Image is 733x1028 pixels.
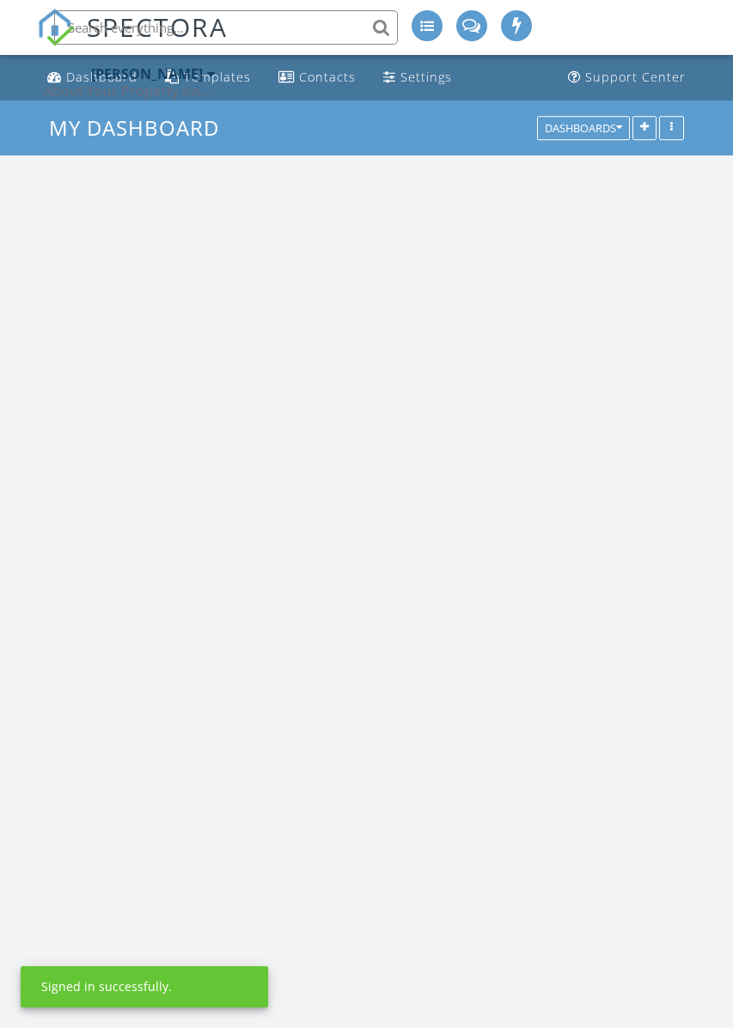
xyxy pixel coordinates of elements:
div: About Your Property Inspection, Inc. [44,82,216,100]
a: Settings [376,62,459,94]
div: Settings [400,69,452,85]
div: Dashboards [545,122,622,134]
div: [PERSON_NAME] [91,65,203,82]
a: My Dashboard [49,113,234,142]
a: Support Center [561,62,693,94]
div: Support Center [585,69,686,85]
div: Contacts [299,69,356,85]
a: Contacts [272,62,363,94]
button: Dashboards [537,116,630,140]
div: Signed in successfully. [41,978,172,995]
input: Search everything... [54,10,398,45]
